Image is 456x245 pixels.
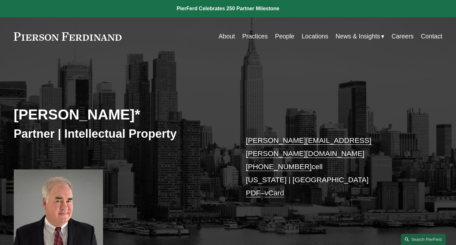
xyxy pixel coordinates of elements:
[246,134,424,200] p: cell [US_STATE] | [GEOGRAPHIC_DATA] –
[401,234,446,245] a: Search this site
[265,189,284,197] a: vCard
[336,31,380,42] span: News & Insights
[336,30,384,43] a: folder dropdown
[275,30,294,43] a: People
[242,30,268,43] a: Practices
[246,162,312,171] a: [PHONE_NUMBER]
[392,30,414,43] a: Careers
[246,136,371,158] a: [PERSON_NAME][EMAIL_ADDRESS][PERSON_NAME][DOMAIN_NAME]
[14,127,228,141] h3: Partner | Intellectual Property
[421,30,442,43] a: Contact
[246,189,260,197] a: PDF
[14,106,228,124] h2: [PERSON_NAME]*
[219,30,235,43] a: About
[302,30,328,43] a: Locations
